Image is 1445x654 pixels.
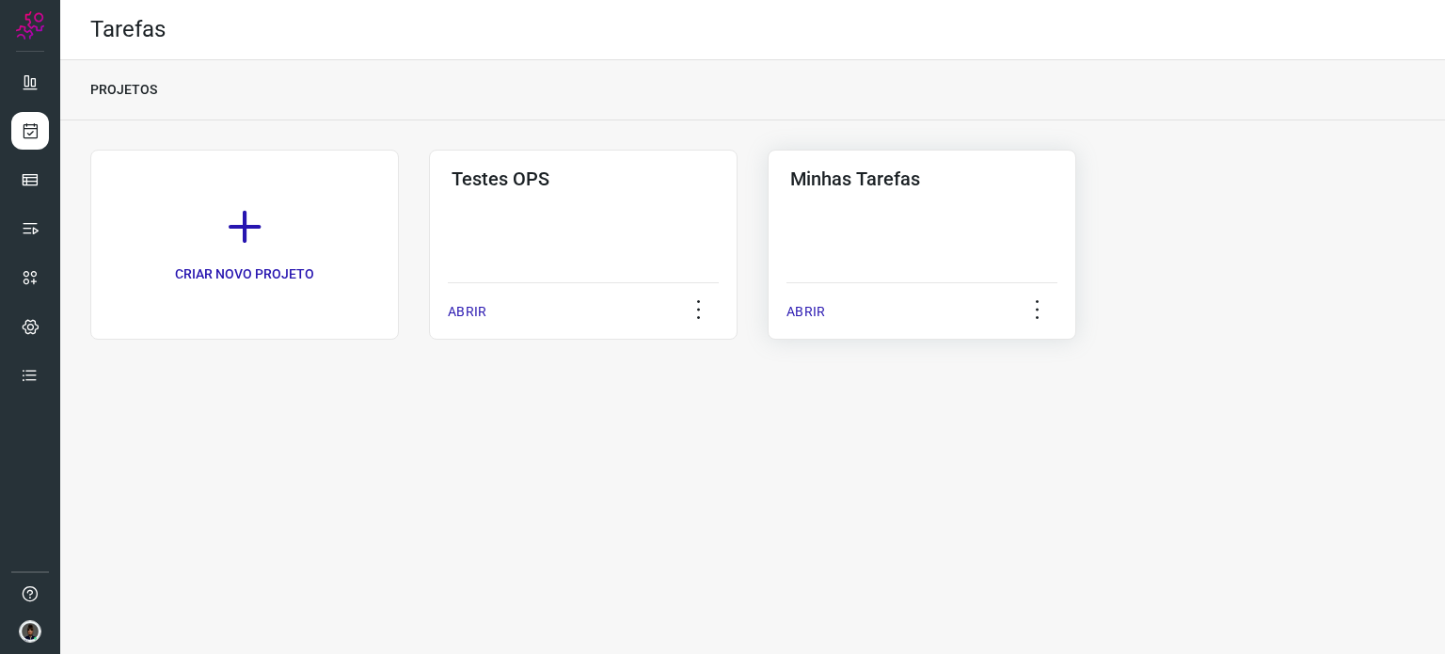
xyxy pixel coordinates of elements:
[790,167,1054,190] h3: Minhas Tarefas
[90,16,166,43] h2: Tarefas
[786,302,825,322] p: ABRIR
[175,264,314,284] p: CRIAR NOVO PROJETO
[448,302,486,322] p: ABRIR
[19,620,41,643] img: d44150f10045ac5288e451a80f22ca79.png
[90,80,157,100] p: PROJETOS
[452,167,715,190] h3: Testes OPS
[16,11,44,40] img: Logo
